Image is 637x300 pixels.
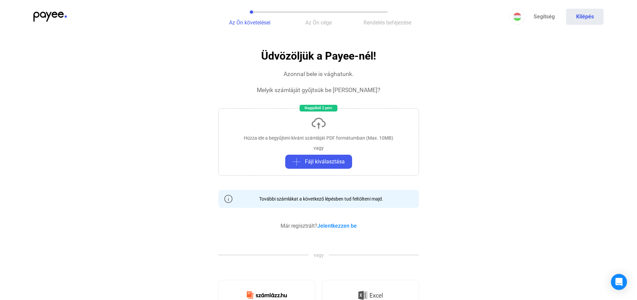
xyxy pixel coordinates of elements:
span: Rendelés befejezése [363,19,411,26]
div: Azonnal bele is vághatunk. [284,70,354,78]
button: plus-greyFájl kiválasztása [285,155,352,169]
img: payee-logo [33,12,67,22]
span: vagy [309,252,329,258]
span: Az Ön követelései [229,19,271,26]
img: upload-cloud [311,115,327,131]
button: Kilépés [566,9,604,25]
div: Melyik számláját gyűjtsük be [PERSON_NAME]? [257,86,380,94]
img: HU [513,13,521,21]
div: Már regisztrált? [281,222,357,230]
div: Open Intercom Messenger [611,274,627,290]
img: plus-grey [293,158,301,166]
span: Fájl kiválasztása [305,158,345,166]
span: Az Ön cége [305,19,332,26]
h1: Üdvözöljük a Payee-nél! [261,50,376,62]
div: vagy [314,145,324,151]
a: Segítség [525,9,563,25]
div: Nagyjából 2 perc [300,105,337,111]
button: HU [509,9,525,25]
div: Húzza ide a begyűjteni kívánt számláját PDF formátumban (Max. 10MB) [244,135,393,141]
img: info-grey-outline [224,195,232,203]
div: További számlákat a következő lépésben tud feltölteni majd. [254,196,383,202]
a: Jelentkezzen be [317,223,357,229]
